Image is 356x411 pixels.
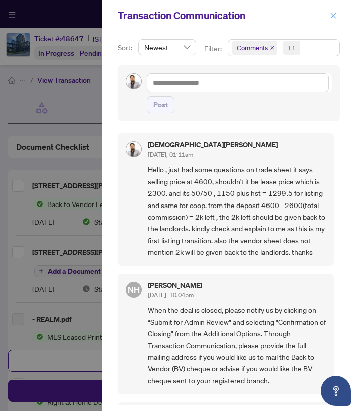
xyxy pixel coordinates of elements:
[128,283,140,296] span: NH
[148,164,326,258] span: Hello , just had some questions on trade sheet it says selling price at 4600, shouldn't it be lea...
[148,141,278,148] h5: [DEMOGRAPHIC_DATA][PERSON_NAME]
[330,12,337,19] span: close
[144,40,190,55] span: Newest
[148,282,202,289] h5: [PERSON_NAME]
[148,291,194,299] span: [DATE], 10:04pm
[118,8,327,23] div: Transaction Communication
[237,43,268,53] span: Comments
[147,96,174,113] button: Post
[118,42,134,53] p: Sort:
[126,142,141,157] img: Profile Icon
[148,151,193,158] span: [DATE], 01:11am
[321,376,351,406] button: Open asap
[270,45,275,50] span: close
[288,43,296,53] div: +1
[148,304,326,386] span: When the deal is closed, please notify us by clicking on “Submit for Admin Review” and selecting ...
[232,41,277,55] span: Comments
[126,74,141,89] img: Profile Icon
[204,43,223,54] p: Filter:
